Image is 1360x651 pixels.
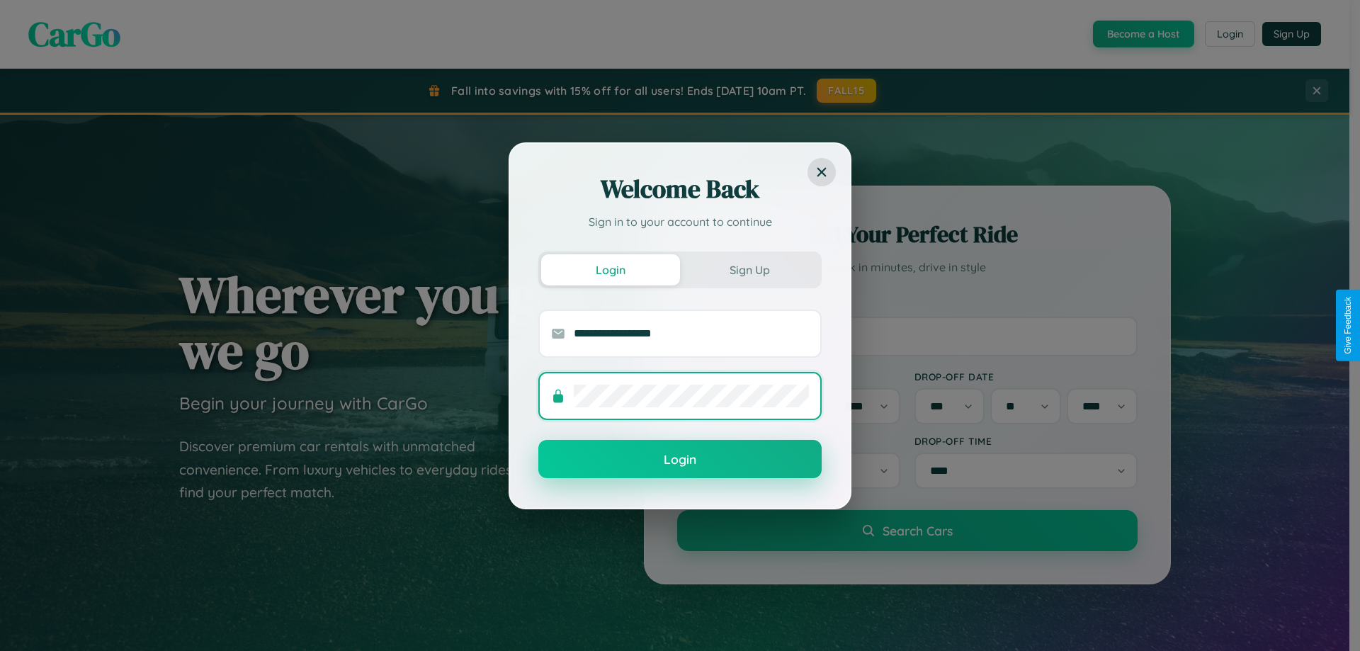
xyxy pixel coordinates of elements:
p: Sign in to your account to continue [538,213,822,230]
button: Sign Up [680,254,819,285]
button: Login [538,440,822,478]
div: Give Feedback [1343,297,1353,354]
h2: Welcome Back [538,172,822,206]
button: Login [541,254,680,285]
